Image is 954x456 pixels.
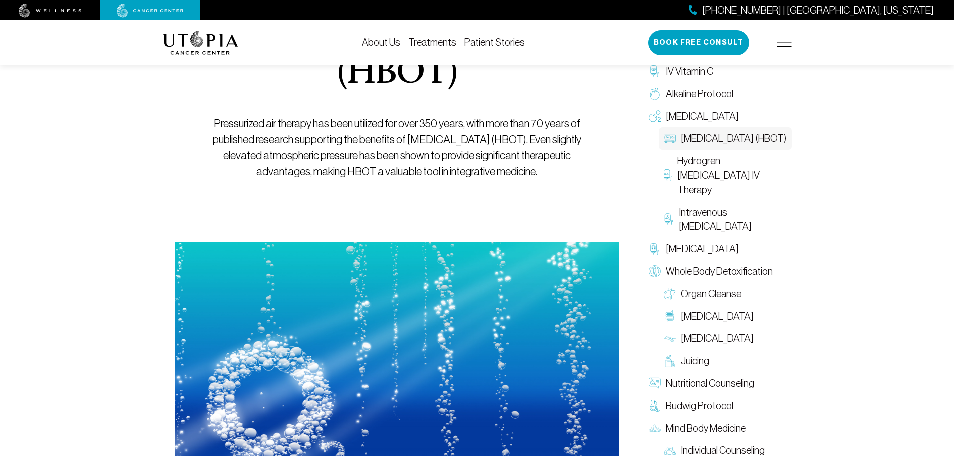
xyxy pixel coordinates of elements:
a: Hydrogren [MEDICAL_DATA] IV Therapy [659,150,792,201]
a: [PHONE_NUMBER] | [GEOGRAPHIC_DATA], [US_STATE] [689,3,934,18]
span: Whole Body Detoxification [666,264,773,279]
a: Whole Body Detoxification [644,260,792,283]
img: Hydrogren Peroxide IV Therapy [664,169,672,181]
a: [MEDICAL_DATA] [659,305,792,328]
img: cancer center [117,4,184,18]
span: [MEDICAL_DATA] (HBOT) [681,131,786,146]
a: Patient Stories [464,37,525,48]
span: Hydrogren [MEDICAL_DATA] IV Therapy [677,154,787,197]
button: Book Free Consult [648,30,749,55]
img: Budwig Protocol [649,400,661,412]
span: [PHONE_NUMBER] | [GEOGRAPHIC_DATA], [US_STATE] [702,3,934,18]
span: IV Vitamin C [666,64,713,79]
img: IV Vitamin C [649,65,661,77]
a: Mind Body Medicine [644,417,792,440]
span: Alkaline Protocol [666,87,733,101]
img: logo [163,31,238,55]
a: Budwig Protocol [644,395,792,417]
img: icon-hamburger [777,39,792,47]
img: wellness [19,4,82,18]
span: [MEDICAL_DATA] [681,309,754,324]
span: Nutritional Counseling [666,376,754,391]
img: Juicing [664,355,676,367]
img: Nutritional Counseling [649,377,661,389]
span: Organ Cleanse [681,287,741,301]
img: Alkaline Protocol [649,88,661,100]
img: Lymphatic Massage [664,333,676,345]
span: [MEDICAL_DATA] [681,331,754,346]
a: Nutritional Counseling [644,372,792,395]
a: [MEDICAL_DATA] [659,327,792,350]
img: Colon Therapy [664,310,676,322]
img: Hyperbaric Oxygen Therapy (HBOT) [664,133,676,145]
a: [MEDICAL_DATA] (HBOT) [659,127,792,150]
span: [MEDICAL_DATA] [666,109,739,124]
a: [MEDICAL_DATA] [644,238,792,260]
a: Treatments [408,37,456,48]
p: Pressurized air therapy has been utilized for over 350 years, with more than 70 years of publishe... [197,116,596,180]
img: Intravenous Ozone Therapy [664,213,674,225]
a: Juicing [659,350,792,372]
span: Juicing [681,354,709,368]
img: Organ Cleanse [664,288,676,300]
a: [MEDICAL_DATA] [644,105,792,128]
span: Budwig Protocol [666,399,733,413]
a: About Us [362,37,400,48]
a: Organ Cleanse [659,283,792,305]
img: Mind Body Medicine [649,422,661,434]
span: Intravenous [MEDICAL_DATA] [679,205,786,234]
a: IV Vitamin C [644,60,792,83]
img: Whole Body Detoxification [649,265,661,277]
span: [MEDICAL_DATA] [666,242,739,256]
span: Mind Body Medicine [666,421,746,436]
img: Chelation Therapy [649,243,661,255]
a: Intravenous [MEDICAL_DATA] [659,201,792,238]
img: Oxygen Therapy [649,110,661,122]
a: Alkaline Protocol [644,83,792,105]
